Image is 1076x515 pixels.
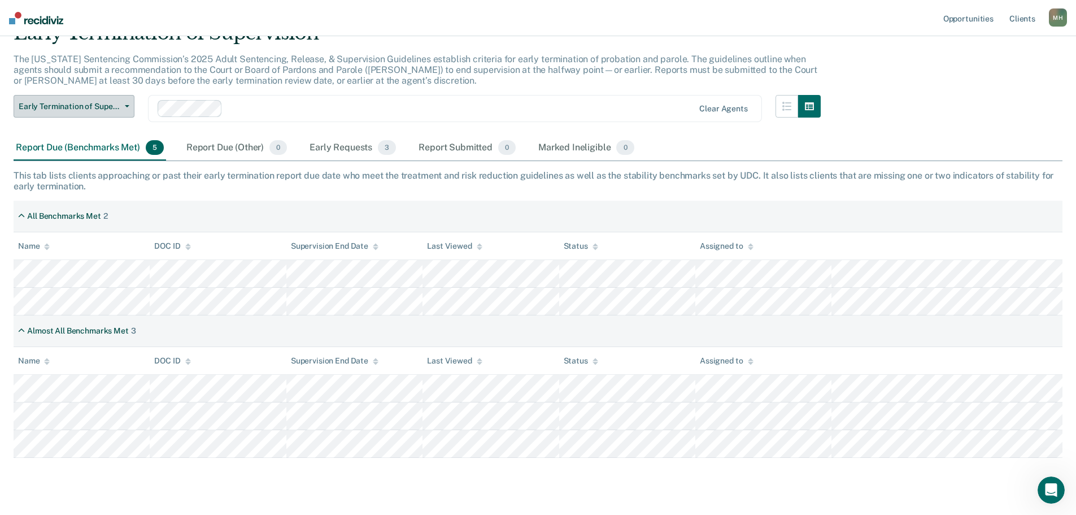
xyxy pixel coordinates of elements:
div: Status [564,356,598,366]
div: Report Due (Benchmarks Met)5 [14,136,166,161]
div: M H [1049,8,1067,27]
div: Assigned to [700,356,753,366]
div: Report Submitted0 [416,136,518,161]
div: This tab lists clients approaching or past their early termination report due date who meet the t... [14,170,1062,192]
div: 2 [103,211,108,221]
span: 0 [616,140,634,155]
span: 0 [498,140,516,155]
span: Early Termination of Supervision [19,102,120,111]
div: Name [18,241,50,251]
div: All Benchmarks Met2 [14,207,112,226]
div: Almost All Benchmarks Met [27,326,129,336]
div: Report Due (Other)0 [184,136,289,161]
div: Last Viewed [427,356,482,366]
span: 0 [269,140,287,155]
div: Early Termination of Supervision [14,21,821,54]
div: Clear agents [699,104,747,114]
div: Almost All Benchmarks Met3 [14,322,141,340]
iframe: Intercom live chat [1038,477,1065,504]
div: DOC ID [154,356,190,366]
div: Status [564,241,598,251]
span: 5 [146,140,164,155]
div: Marked Ineligible0 [536,136,637,161]
p: The [US_STATE] Sentencing Commission’s 2025 Adult Sentencing, Release, & Supervision Guidelines e... [14,54,817,86]
button: Early Termination of Supervision [14,95,134,118]
div: Last Viewed [427,241,482,251]
div: All Benchmarks Met [27,211,101,221]
div: Supervision End Date [291,356,378,366]
div: Early Requests3 [307,136,398,161]
span: 3 [378,140,396,155]
div: Supervision End Date [291,241,378,251]
div: 3 [131,326,136,336]
div: DOC ID [154,241,190,251]
button: MH [1049,8,1067,27]
img: Recidiviz [9,12,63,24]
div: Assigned to [700,241,753,251]
div: Name [18,356,50,366]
